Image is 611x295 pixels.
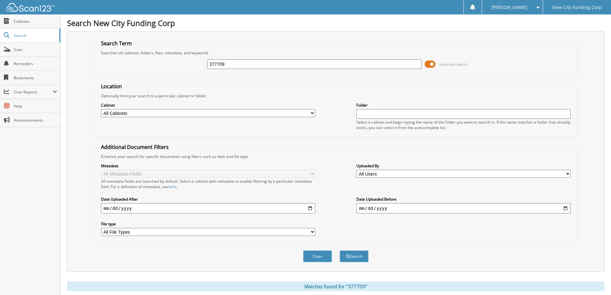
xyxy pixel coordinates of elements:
[14,47,57,52] span: Scan
[98,93,574,99] div: Optionally limit your search to a particular cabinet or folder
[98,40,135,47] legend: Search Term
[14,117,57,123] span: Announcements
[552,5,602,9] span: New City Funding Corp
[356,203,571,213] input: end
[14,103,57,109] span: Help
[98,143,172,151] legend: Additional Document Filters
[98,50,574,56] div: Searches all cabinets, folders, files, metadata, and keywords
[101,203,315,213] input: start
[356,119,571,130] div: Select a cabinet and begin typing the name of the folder you want to search in. If the name match...
[356,163,571,169] label: Uploaded By
[439,62,468,67] span: Advanced Search
[101,163,315,169] label: Metadata
[98,83,125,90] legend: Location
[14,75,57,81] span: Bookmarks
[101,178,315,189] div: All metadata fields are searched by default. Select a cabinet with metadata to enable filtering b...
[168,184,177,189] a: here
[14,89,53,95] span: User Reports
[303,250,332,262] button: Clear
[6,3,55,12] img: scan123-logo-white.svg
[491,5,527,9] span: [PERSON_NAME]
[101,221,315,227] label: File type
[356,102,571,108] label: Folder
[14,61,57,66] span: Reminders
[67,282,605,291] div: Matches found for "377709"
[356,196,571,202] label: Date Uploaded Before
[101,102,315,108] label: Cabinet
[14,19,57,24] span: Cabinets
[98,154,574,159] div: Enhance your search for specific documents using filters such as date and file type.
[340,250,369,262] button: Search
[67,18,605,28] h1: Search New City Funding Corp
[14,33,56,38] span: Search
[101,196,315,202] label: Date Uploaded After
